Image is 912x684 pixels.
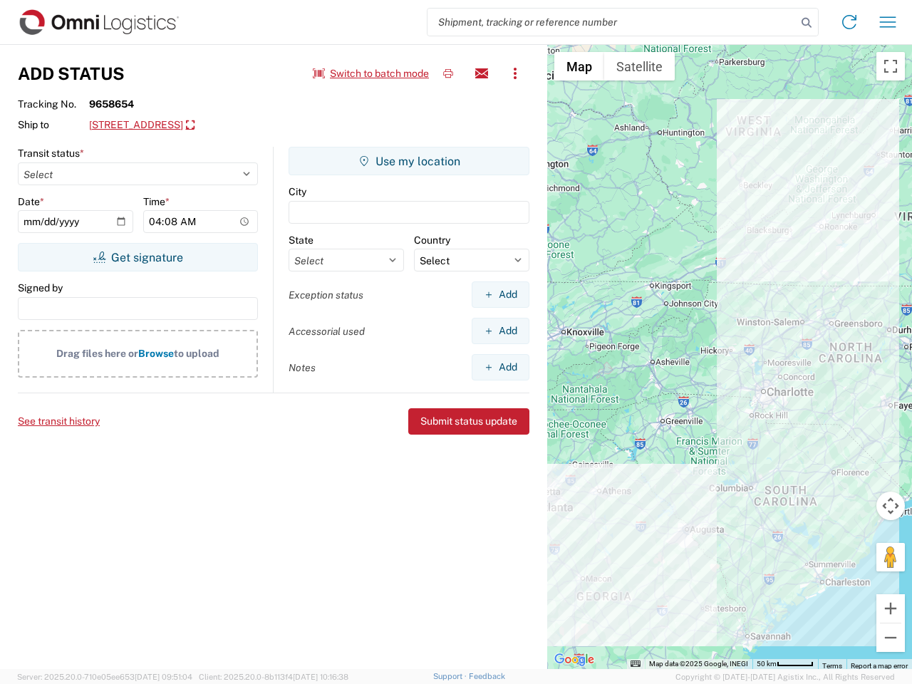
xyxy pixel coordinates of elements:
span: [DATE] 09:51:04 [135,673,192,681]
label: City [289,185,306,198]
label: Exception status [289,289,363,301]
button: Drag Pegman onto the map to open Street View [876,543,905,571]
input: Shipment, tracking or reference number [427,9,797,36]
button: See transit history [18,410,100,433]
label: Accessorial used [289,325,365,338]
label: Date [18,195,44,208]
span: Browse [138,348,174,359]
button: Use my location [289,147,529,175]
span: to upload [174,348,219,359]
strong: 9658654 [89,98,134,110]
button: Toggle fullscreen view [876,52,905,81]
button: Map camera controls [876,492,905,520]
a: [STREET_ADDRESS] [89,113,195,138]
button: Add [472,318,529,344]
label: State [289,234,313,247]
button: Zoom out [876,623,905,652]
button: Get signature [18,243,258,271]
button: Add [472,354,529,380]
button: Keyboard shortcuts [631,659,641,669]
a: Open this area in Google Maps (opens a new window) [551,651,598,669]
label: Country [414,234,450,247]
a: Report a map error [851,662,908,670]
span: Server: 2025.20.0-710e05ee653 [17,673,192,681]
span: [DATE] 10:16:38 [293,673,348,681]
a: Support [433,672,469,680]
a: Terms [822,662,842,670]
button: Switch to batch mode [313,62,429,85]
label: Signed by [18,281,63,294]
span: Tracking No. [18,98,89,110]
button: Show satellite imagery [604,52,675,81]
button: Show street map [554,52,604,81]
button: Zoom in [876,594,905,623]
span: Copyright © [DATE]-[DATE] Agistix Inc., All Rights Reserved [675,670,895,683]
span: Client: 2025.20.0-8b113f4 [199,673,348,681]
button: Add [472,281,529,308]
span: 50 km [757,660,777,668]
label: Notes [289,361,316,374]
button: Submit status update [408,408,529,435]
label: Transit status [18,147,84,160]
span: Map data ©2025 Google, INEGI [649,660,748,668]
label: Time [143,195,170,208]
h3: Add Status [18,63,125,84]
button: Map Scale: 50 km per 48 pixels [752,659,818,669]
a: Feedback [469,672,505,680]
span: Ship to [18,118,89,131]
img: Google [551,651,598,669]
span: Drag files here or [56,348,138,359]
